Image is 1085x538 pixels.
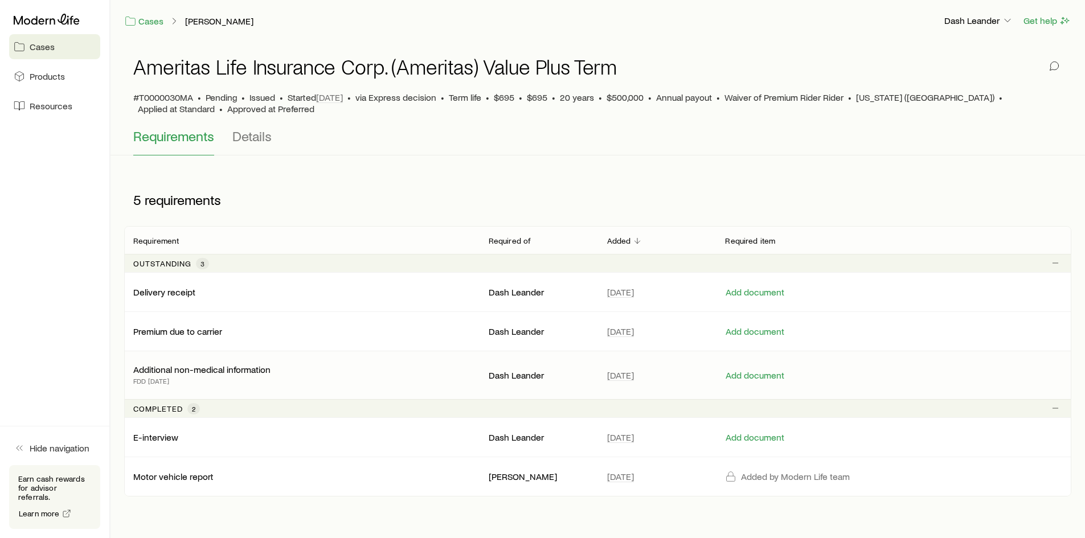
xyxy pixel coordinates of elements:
p: E-interview [133,432,178,443]
a: Cases [9,34,100,59]
p: Required of [489,236,531,245]
span: [DATE] [607,326,634,337]
a: [PERSON_NAME] [185,16,254,27]
p: FDD [DATE] [133,375,271,387]
span: #T0000030MA [133,92,193,103]
button: Hide navigation [9,436,100,461]
span: • [486,92,489,103]
span: Learn more [19,510,60,518]
div: Application details tabs [133,128,1062,155]
span: $500,000 [607,92,644,103]
a: Resources [9,93,100,118]
p: Required item [725,236,775,245]
p: Dash Leander [489,432,589,443]
a: Products [9,64,100,89]
span: $695 [527,92,547,103]
span: [DATE] [607,286,634,298]
button: Add document [725,287,785,298]
span: $695 [494,92,514,103]
span: Waiver of Premium Rider Rider [724,92,844,103]
p: Dash Leander [944,15,1013,26]
span: Products [30,71,65,82]
p: Delivery receipt [133,286,195,298]
span: Resources [30,100,72,112]
p: Added [607,236,631,245]
p: Earn cash rewards for advisor referrals. [18,474,91,502]
span: • [198,92,201,103]
span: • [999,92,1002,103]
span: Cases [30,41,55,52]
a: Cases [124,15,164,28]
button: Get help [1023,14,1071,27]
span: Term life [449,92,481,103]
span: • [347,92,351,103]
span: Requirements [133,128,214,144]
span: [DATE] [607,471,634,482]
span: Applied at Standard [138,103,215,114]
button: Dash Leander [944,14,1014,28]
p: Dash Leander [489,369,589,381]
span: 3 [200,259,204,268]
p: Completed [133,404,183,413]
p: [PERSON_NAME] [489,471,589,482]
h1: Ameritas Life Insurance Corp. (Ameritas) Value Plus Term [133,55,617,78]
span: Approved at Preferred [227,103,314,114]
p: Added by Modern Life team [741,471,850,482]
p: Started [288,92,343,103]
span: • [280,92,283,103]
span: Details [232,128,272,144]
span: 20 years [560,92,594,103]
span: • [716,92,720,103]
p: Dash Leander [489,286,589,298]
span: Annual payout [656,92,712,103]
span: • [599,92,602,103]
span: via Express decision [355,92,436,103]
span: • [648,92,652,103]
p: Motor vehicle report [133,471,214,482]
p: Premium due to carrier [133,326,222,337]
span: • [441,92,444,103]
p: Dash Leander [489,326,589,337]
span: • [552,92,555,103]
button: Add document [725,370,785,381]
span: [US_STATE] ([GEOGRAPHIC_DATA]) [856,92,994,103]
span: • [219,103,223,114]
span: Issued [249,92,275,103]
span: • [241,92,245,103]
p: Pending [206,92,237,103]
button: Add document [725,432,785,443]
span: • [519,92,522,103]
div: Earn cash rewards for advisor referrals.Learn more [9,465,100,529]
span: Hide navigation [30,442,89,454]
span: 2 [192,404,195,413]
span: [DATE] [607,432,634,443]
button: Add document [725,326,785,337]
span: [DATE] [607,369,634,381]
span: requirements [145,192,221,208]
p: Requirement [133,236,179,245]
p: Additional non-medical information [133,364,271,375]
span: 5 [133,192,141,208]
span: • [848,92,851,103]
p: Outstanding [133,259,191,268]
span: [DATE] [316,92,343,103]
